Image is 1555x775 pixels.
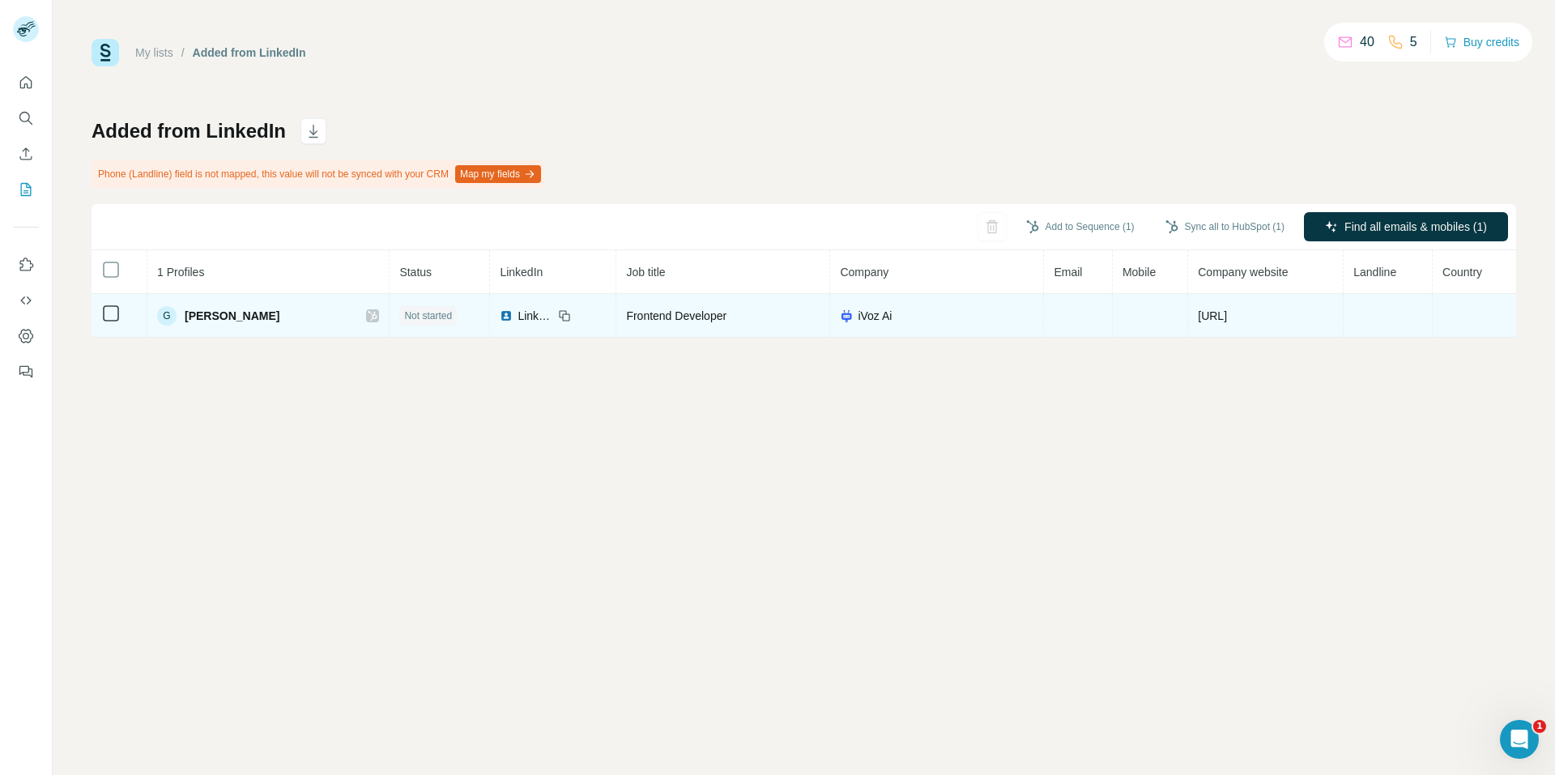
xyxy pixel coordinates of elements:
[1198,309,1227,322] span: [URL]
[33,411,271,428] div: Ask a question
[1198,266,1288,279] span: Company website
[1304,212,1508,241] button: Find all emails & mobiles (1)
[13,175,39,204] button: My lists
[32,198,292,225] p: How can we help?
[1344,219,1487,235] span: Find all emails & mobiles (1)
[94,546,150,557] span: Messages
[243,505,324,570] button: News
[500,266,543,279] span: LinkedIn
[16,398,308,459] div: Ask a questionAI Agent and team can help
[404,309,452,323] span: Not started
[1533,720,1546,733] span: 1
[92,160,544,188] div: Phone (Landline) field is not mapped, this value will not be synced with your CRM
[81,505,162,570] button: Messages
[1054,266,1082,279] span: Email
[92,118,286,144] h1: Added from LinkedIn
[13,321,39,351] button: Dashboard
[1154,215,1296,239] button: Sync all to HubSpot (1)
[204,26,236,58] img: Profile image for Aurélie
[1442,266,1482,279] span: Country
[13,68,39,97] button: Quick start
[33,428,271,445] div: AI Agent and team can help
[858,308,892,324] span: iVoz Ai
[1410,32,1417,52] p: 5
[190,546,215,557] span: Help
[33,481,84,499] div: Update
[16,467,308,594] div: Update
[518,308,553,324] span: LinkedIn
[13,357,39,386] button: Feedback
[92,39,119,66] img: Surfe Logo
[193,45,306,61] div: Added from LinkedIn
[13,250,39,279] button: Use Surfe on LinkedIn
[33,345,291,377] button: View status page
[1123,266,1156,279] span: Mobile
[1500,720,1539,759] iframe: Intercom live chat
[455,165,541,183] button: Map my fields
[840,266,888,279] span: Company
[162,505,243,570] button: Help
[1360,32,1374,52] p: 40
[135,46,173,59] a: My lists
[279,26,308,55] div: Close
[181,45,185,61] li: /
[399,266,432,279] span: Status
[840,309,853,322] img: company-logo
[13,139,39,168] button: Enrich CSV
[185,308,279,324] span: [PERSON_NAME]
[1353,266,1396,279] span: Landline
[1015,215,1146,239] button: Add to Sequence (1)
[13,104,39,133] button: Search
[1444,31,1519,53] button: Buy credits
[22,546,58,557] span: Home
[33,321,291,339] div: All services are online
[235,26,267,58] div: Profile image for Miranda
[32,31,48,57] img: logo
[173,26,206,58] img: Profile image for Christian
[157,266,204,279] span: 1 Profiles
[157,306,177,326] div: G
[32,115,292,198] p: Hi [EMAIL_ADDRESS][DOMAIN_NAME] 👋
[33,259,291,276] h2: Status Surfe
[268,546,299,557] span: News
[626,266,665,279] span: Job title
[13,286,39,315] button: Use Surfe API
[626,309,726,322] span: Frontend Developer
[500,309,513,322] img: LinkedIn logo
